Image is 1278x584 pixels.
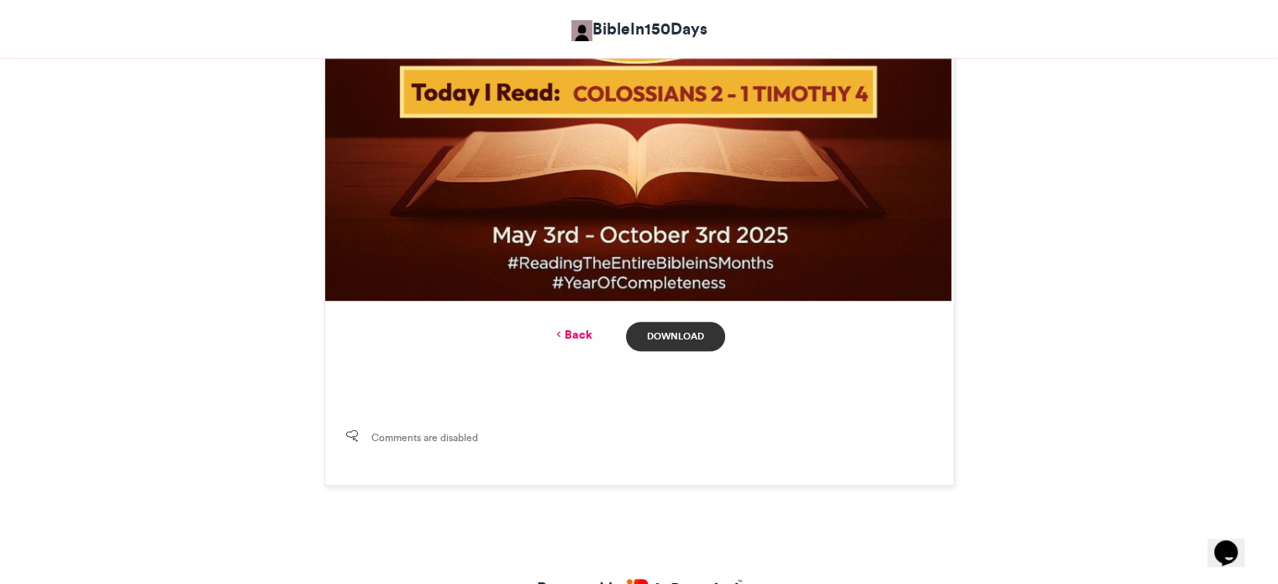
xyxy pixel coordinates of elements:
img: Bible Bible [571,20,592,41]
a: Back [553,326,592,344]
a: BibleIn150Days [571,17,707,41]
a: Download [626,322,724,351]
iframe: chat widget [1207,517,1261,567]
span: Comments are disabled [371,430,478,445]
